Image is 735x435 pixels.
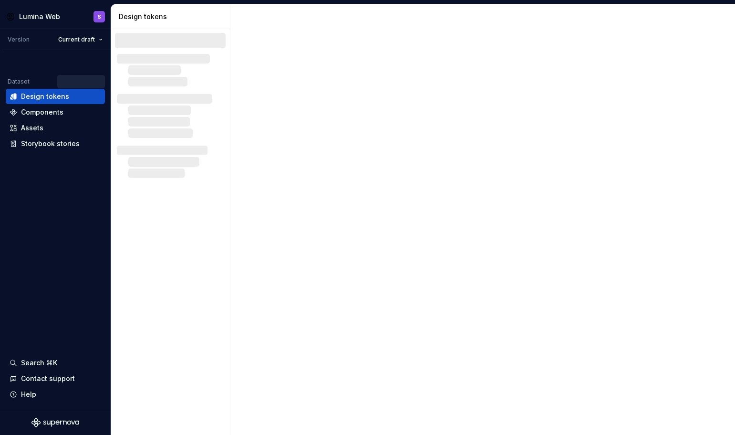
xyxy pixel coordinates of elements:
[6,136,105,151] a: Storybook stories
[2,6,109,27] button: Lumina WebS
[21,107,63,117] div: Components
[6,89,105,104] a: Design tokens
[21,123,43,133] div: Assets
[21,390,36,399] div: Help
[6,371,105,386] button: Contact support
[21,374,75,383] div: Contact support
[8,36,30,43] div: Version
[31,418,79,427] svg: Supernova Logo
[8,78,30,85] div: Dataset
[21,358,57,368] div: Search ⌘K
[6,355,105,371] button: Search ⌘K
[98,13,101,21] div: S
[6,387,105,402] button: Help
[21,139,80,149] div: Storybook stories
[19,12,60,21] div: Lumina Web
[54,33,107,46] button: Current draft
[6,120,105,136] a: Assets
[58,36,95,43] span: Current draft
[119,12,226,21] div: Design tokens
[21,92,69,101] div: Design tokens
[6,105,105,120] a: Components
